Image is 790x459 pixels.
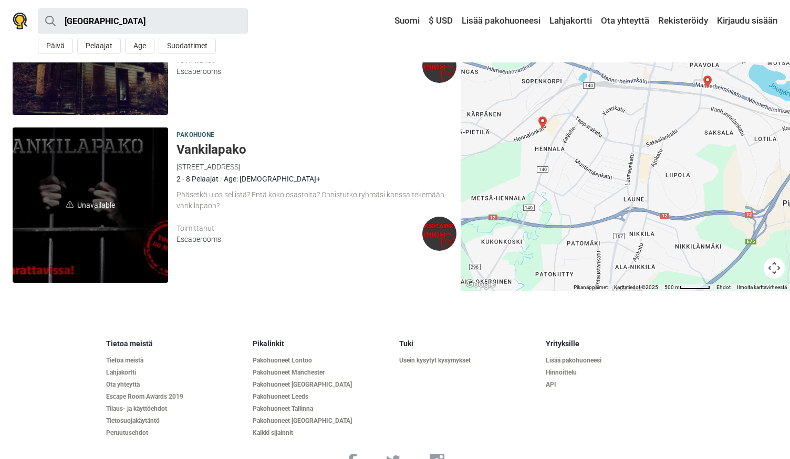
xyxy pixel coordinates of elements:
div: Escaperooms [176,234,422,245]
a: Hinnoittelu [546,369,684,377]
span: Karttatiedot ©2025 [614,284,658,290]
a: Pakohuoneet Manchester [253,369,391,377]
a: Avaa tämä alue Google Mapsissa (avautuu uuteen ikkunaan) [463,277,498,291]
a: Ehdot (avautuu uudelle välilehdelle) [716,284,731,290]
a: Pakohuoneet Leeds [253,393,391,401]
a: Pakohuoneet Tallinna [253,405,391,413]
a: Pakohuoneet [GEOGRAPHIC_DATA] [253,417,391,425]
a: API [546,381,684,389]
div: Hannibal [701,76,714,88]
a: Tietosuojakäytäntö [106,417,244,425]
a: Pakohuoneet [GEOGRAPHIC_DATA] [253,381,391,389]
div: Escaperooms [176,66,422,77]
div: 2 - 8 Pelaajat · Age: [DEMOGRAPHIC_DATA]+ [176,173,456,185]
input: kokeile “London” [38,8,248,34]
button: Kartan asteikko: 500 m / 54 pikseliä [661,284,713,291]
a: Tilaus- ja käyttöehdot [106,405,244,413]
a: Peruutusehdot [106,429,244,437]
h5: Tuki [399,339,537,348]
span: Pakohuone [176,130,214,141]
a: Lahjakortti [106,369,244,377]
img: Suomi [387,17,394,25]
span: Unavailable [13,127,168,283]
button: Kartan kamerasäätimet [764,258,785,279]
a: Usein kysytyt kysymykset [399,357,537,365]
img: Escaperooms [422,217,456,251]
a: Lisää pakohuoneesi [459,12,543,30]
a: Escape Room Awards 2019 [106,393,244,401]
a: Tietoa meistä [106,357,244,365]
span: 500 m [664,284,680,290]
img: Nowescape logo [13,13,27,29]
a: unavailableUnavailable Vankilapako [13,127,168,283]
a: Kirjaudu sisään [714,12,777,30]
a: Pakohuoneet Lontoo [253,357,391,365]
button: Pelaajat [77,38,121,54]
div: Tulilahti [536,116,549,129]
a: Ota yhteyttä [598,12,652,30]
a: $ USD [426,12,455,30]
a: Rekisteröidy [656,12,711,30]
h5: Yrityksille [546,339,684,348]
a: Lahjakortti [547,12,595,30]
a: Ota yhteyttä [106,381,244,389]
a: Ilmoita karttavirheestä [737,284,787,290]
h5: Tietoa meistä [106,339,244,348]
h5: Vankilapako [176,142,456,157]
img: Escaperooms [422,49,456,83]
button: Päivä [38,38,73,54]
a: Suomi [384,12,422,30]
button: Pikanäppäimet [574,284,608,291]
img: Google [463,277,498,291]
a: Lisää pakohuoneesi [546,357,684,365]
div: [STREET_ADDRESS] [176,161,456,173]
button: Suodattimet [159,38,216,54]
a: Kaikki sijainnit [253,429,391,437]
button: Age [125,38,154,54]
h5: Pikalinkit [253,339,391,348]
img: unavailable [66,201,74,208]
div: Pääsetkö ulos sellistä? Entä koko osastolta? Onnistutko ryhmäsi kanssa tekemään vankilapaon? [176,189,456,211]
div: Toimittanut [176,223,422,234]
